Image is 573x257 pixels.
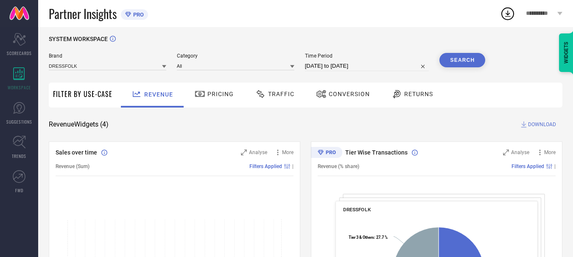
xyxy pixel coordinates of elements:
[305,53,429,59] span: Time Period
[15,187,23,193] span: FWD
[8,84,31,91] span: WORKSPACE
[249,149,267,155] span: Analyse
[349,235,374,240] tspan: Tier 3 & Others
[305,61,429,71] input: Select time period
[500,6,515,21] div: Open download list
[528,120,556,129] span: DOWNLOAD
[177,53,294,59] span: Category
[6,119,32,125] span: SUGGESTIONS
[282,149,293,155] span: More
[49,53,166,59] span: Brand
[249,163,282,169] span: Filters Applied
[292,163,293,169] span: |
[12,153,26,159] span: TRENDS
[53,89,112,99] span: Filter By Use-Case
[241,149,247,155] svg: Zoom
[345,149,408,156] span: Tier Wise Transactions
[56,163,89,169] span: Revenue (Sum)
[503,149,509,155] svg: Zoom
[318,163,359,169] span: Revenue (% share)
[343,207,371,213] span: DRESSFOLK
[49,36,108,42] span: SYSTEM WORKSPACE
[512,163,544,169] span: Filters Applied
[56,149,97,156] span: Sales over time
[144,91,173,98] span: Revenue
[7,50,32,56] span: SCORECARDS
[404,91,433,97] span: Returns
[131,11,144,18] span: PRO
[511,149,529,155] span: Analyse
[311,147,342,160] div: Premium
[207,91,234,97] span: Pricing
[349,235,388,240] text: : 27.7 %
[268,91,294,97] span: Traffic
[554,163,556,169] span: |
[49,120,109,129] span: Revenue Widgets ( 4 )
[544,149,556,155] span: More
[329,91,370,97] span: Conversion
[439,53,485,67] button: Search
[49,5,117,22] span: Partner Insights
